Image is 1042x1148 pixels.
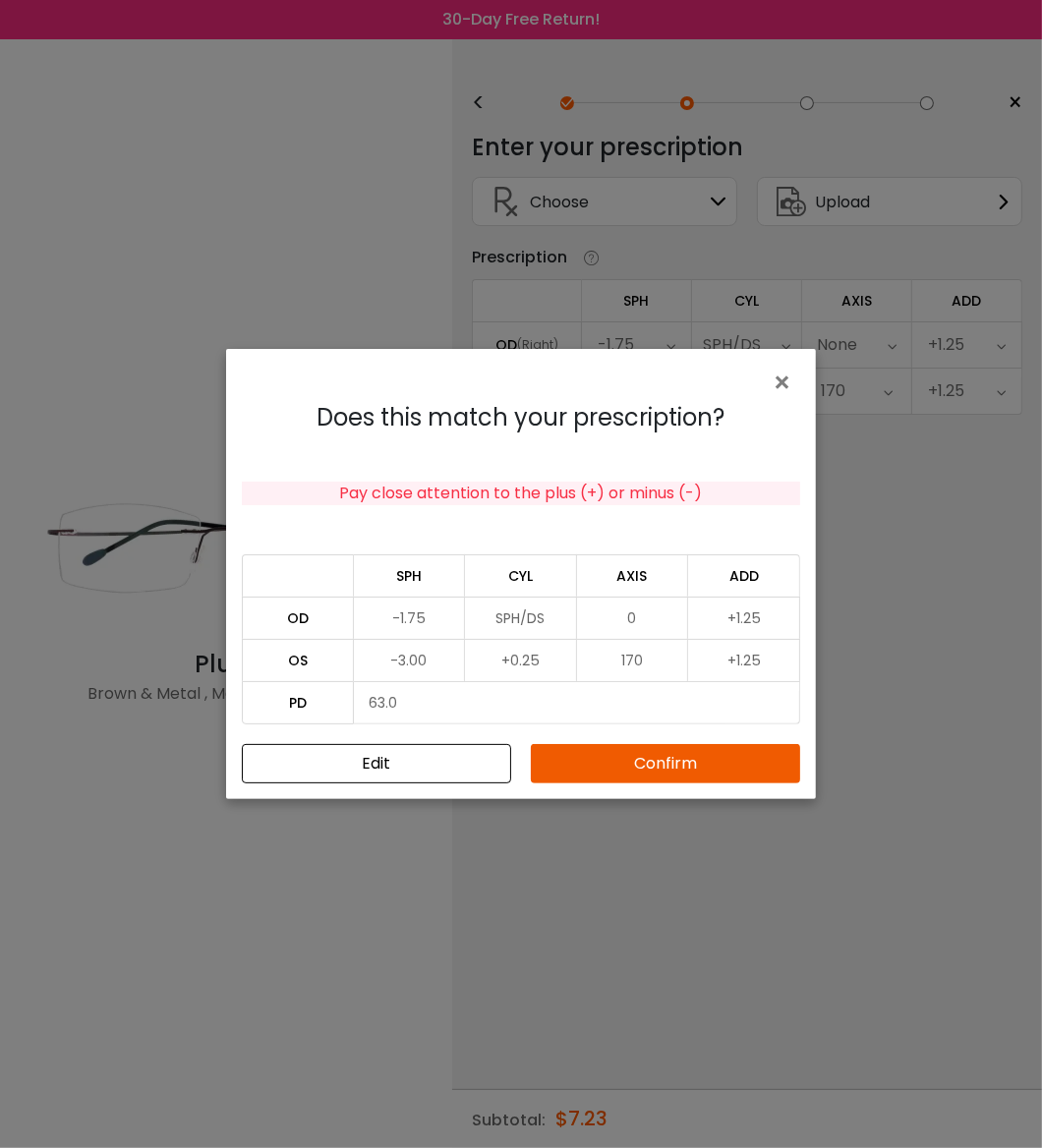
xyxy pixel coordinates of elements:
button: Confirm [531,744,800,783]
td: AXIS [577,554,689,597]
td: +1.25 [688,639,800,681]
td: +1.25 [688,597,800,639]
button: Close [772,365,800,398]
td: 63.0 [354,681,800,724]
td: CYL [465,554,577,597]
h4: Does this match your prescription? [242,404,800,432]
button: Close [242,744,511,783]
td: ADD [688,554,800,597]
td: 170 [577,639,689,681]
div: Pay close attention to the plus (+) or minus (-) [242,482,800,505]
td: SPH/DS [465,597,577,639]
td: 0 [577,597,689,639]
td: +0.25 [465,639,577,681]
span: × [772,362,800,404]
